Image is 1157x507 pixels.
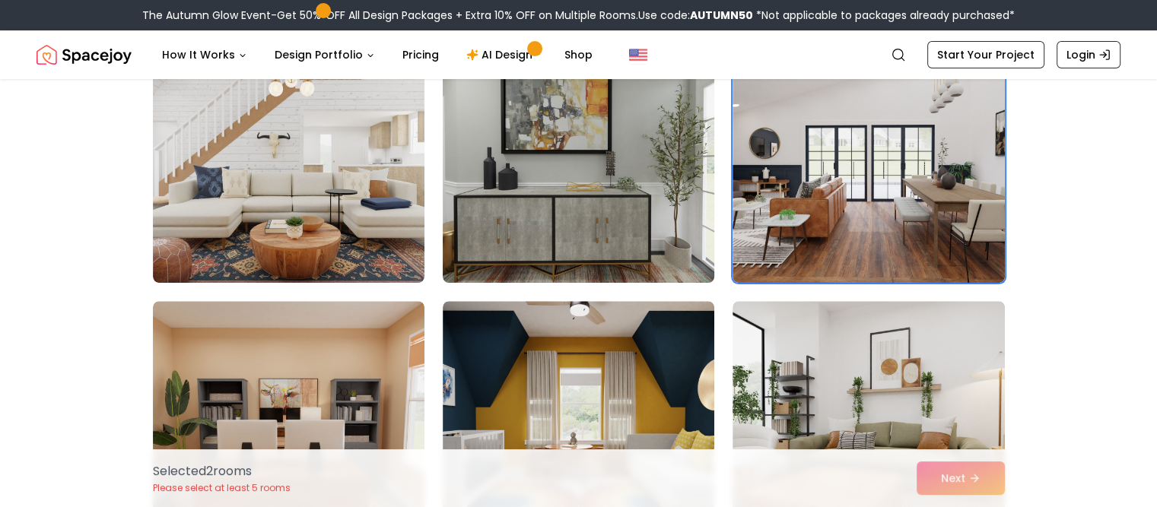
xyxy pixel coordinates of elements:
[262,40,387,70] button: Design Portfolio
[37,40,132,70] img: Spacejoy Logo
[753,8,1015,23] span: *Not applicable to packages already purchased*
[390,40,451,70] a: Pricing
[150,40,259,70] button: How It Works
[153,462,291,480] p: Selected 2 room s
[552,40,605,70] a: Shop
[454,40,549,70] a: AI Design
[153,482,291,494] p: Please select at least 5 rooms
[629,46,647,64] img: United States
[150,40,605,70] nav: Main
[37,40,132,70] a: Spacejoy
[153,40,424,283] img: Room room-4
[690,8,753,23] b: AUTUMN50
[1057,41,1120,68] a: Login
[37,30,1120,79] nav: Global
[436,33,721,289] img: Room room-5
[142,8,1015,23] div: The Autumn Glow Event-Get 50% OFF All Design Packages + Extra 10% OFF on Multiple Rooms.
[927,41,1044,68] a: Start Your Project
[733,40,1004,283] img: Room room-6
[638,8,753,23] span: Use code:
